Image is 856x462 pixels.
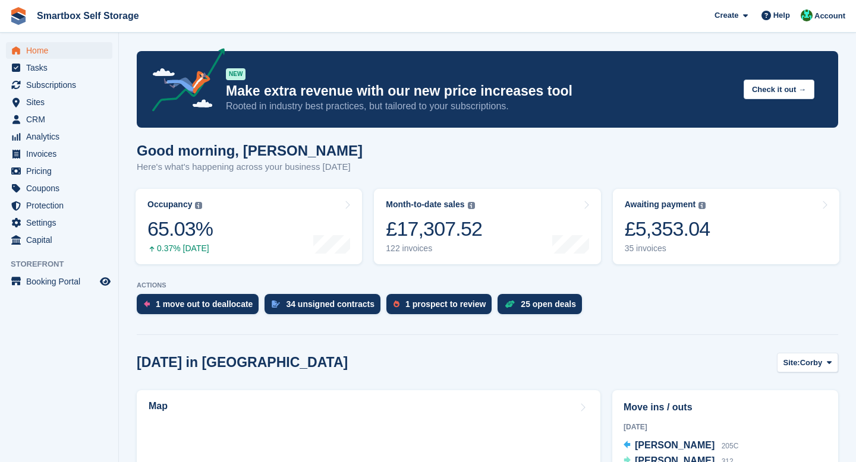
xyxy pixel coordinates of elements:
img: price-adjustments-announcement-icon-8257ccfd72463d97f412b2fc003d46551f7dbcb40ab6d574587a9cd5c0d94... [142,48,225,116]
div: Month-to-date sales [386,200,464,210]
img: Elinor Shepherd [801,10,813,21]
a: 1 move out to deallocate [137,294,265,320]
a: menu [6,128,112,145]
span: Capital [26,232,97,248]
a: menu [6,180,112,197]
button: Check it out → [744,80,814,99]
a: menu [6,197,112,214]
p: Rooted in industry best practices, but tailored to your subscriptions. [226,100,734,113]
a: Smartbox Self Storage [32,6,144,26]
span: Settings [26,214,97,231]
span: [PERSON_NAME] [635,440,715,450]
p: Here's what's happening across your business [DATE] [137,160,363,174]
img: icon-info-grey-7440780725fd019a000dd9b08b2336e03edf1995a4989e88bcd33f0948082b44.svg [468,202,475,209]
img: stora-icon-8386f47178a22dfd0bd8f6a31ec36ba5ce8667c1dd55bd0f319d3a0aa187defe.svg [10,7,27,25]
a: menu [6,214,112,231]
a: menu [6,145,112,162]
a: menu [6,163,112,179]
img: deal-1b604bf984904fb50ccaf53a9ad4b4a5d6e5aea283cecdc64d6e3604feb123c2.svg [505,300,515,308]
span: Storefront [11,258,118,270]
img: move_outs_to_deallocate_icon-f764333ba52eb49d3ac5e1228854f67142a1ed5810a6f6cc68b1a99e826820c5.svg [144,300,150,308]
a: menu [6,77,112,93]
span: Pricing [26,163,97,179]
div: £17,307.52 [386,217,482,241]
p: ACTIONS [137,281,838,289]
div: 34 unsigned contracts [286,299,374,309]
h2: Move ins / outs [624,400,827,414]
a: Awaiting payment £5,353.04 35 invoices [613,189,839,264]
span: Analytics [26,128,97,145]
h2: Map [149,401,168,412]
a: menu [6,59,112,76]
div: 35 invoices [625,243,710,254]
div: Occupancy [147,200,192,210]
a: menu [6,42,112,59]
span: Site: [783,357,800,369]
div: 65.03% [147,217,213,241]
a: Preview store [98,274,112,289]
span: Coupons [26,180,97,197]
span: Subscriptions [26,77,97,93]
span: Create [715,10,738,21]
div: Awaiting payment [625,200,696,210]
button: Site: Corby [777,353,838,372]
a: Occupancy 65.03% 0.37% [DATE] [136,189,362,264]
div: £5,353.04 [625,217,710,241]
a: menu [6,111,112,128]
div: 1 move out to deallocate [156,299,253,309]
img: icon-info-grey-7440780725fd019a000dd9b08b2336e03edf1995a4989e88bcd33f0948082b44.svg [195,202,202,209]
div: 122 invoices [386,243,482,254]
a: menu [6,94,112,110]
a: Month-to-date sales £17,307.52 122 invoices [374,189,600,264]
img: prospect-51fa495bee0391a8d652442698ab0144808aea92771e9ea1ae160a38d050c398.svg [394,300,399,308]
span: Tasks [26,59,97,76]
span: Invoices [26,145,97,162]
span: Help [773,10,790,21]
a: menu [6,273,112,290]
span: Corby [800,357,823,369]
span: Account [814,10,845,22]
a: menu [6,232,112,248]
a: 25 open deals [498,294,588,320]
span: 205C [722,442,739,450]
span: Protection [26,197,97,214]
div: NEW [226,68,246,80]
img: contract_signature_icon-13c848040528278c33f63329250d36e43548de30e8caae1d1a13099fd9432cc5.svg [272,300,280,308]
a: 34 unsigned contracts [265,294,386,320]
span: Booking Portal [26,273,97,290]
h1: Good morning, [PERSON_NAME] [137,143,363,159]
span: CRM [26,111,97,128]
div: 25 open deals [521,299,576,309]
div: 0.37% [DATE] [147,243,213,254]
span: Sites [26,94,97,110]
div: 1 prospect to review [405,299,486,309]
h2: [DATE] in [GEOGRAPHIC_DATA] [137,355,348,371]
a: 1 prospect to review [386,294,498,320]
span: Home [26,42,97,59]
a: [PERSON_NAME] 205C [624,438,738,454]
div: [DATE] [624,422,827,432]
img: icon-info-grey-7440780725fd019a000dd9b08b2336e03edf1995a4989e88bcd33f0948082b44.svg [698,202,706,209]
p: Make extra revenue with our new price increases tool [226,83,734,100]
